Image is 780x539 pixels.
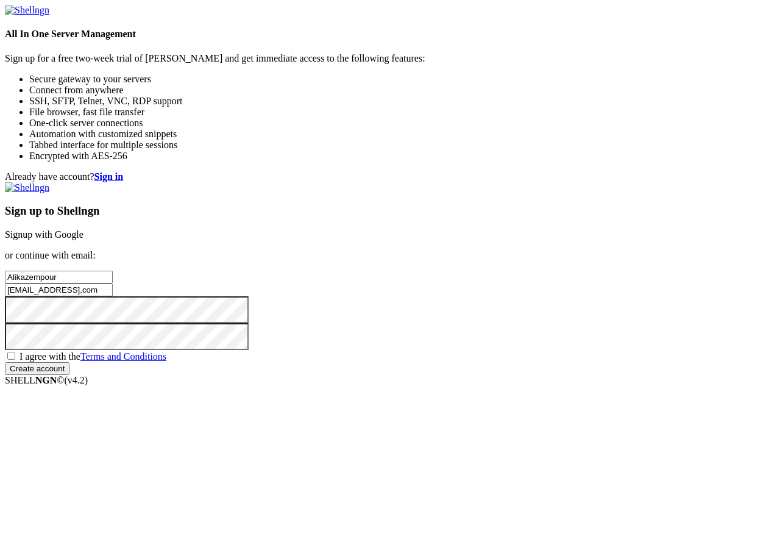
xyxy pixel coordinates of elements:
li: Secure gateway to your servers [29,74,775,85]
li: Encrypted with AES-256 [29,151,775,162]
a: Terms and Conditions [80,351,166,362]
li: One-click server connections [29,118,775,129]
p: Sign up for a free two-week trial of [PERSON_NAME] and get immediate access to the following feat... [5,53,775,64]
a: Signup with Google [5,229,83,240]
input: Create account [5,362,69,375]
h4: All In One Server Management [5,29,775,40]
b: NGN [35,375,57,385]
li: Tabbed interface for multiple sessions [29,140,775,151]
img: Shellngn [5,182,49,193]
div: Already have account? [5,171,775,182]
li: Automation with customized snippets [29,129,775,140]
input: Email address [5,284,113,296]
input: Full name [5,271,113,284]
p: or continue with email: [5,250,775,261]
li: File browser, fast file transfer [29,107,775,118]
h3: Sign up to Shellngn [5,204,775,218]
img: Shellngn [5,5,49,16]
span: 4.2.0 [65,375,88,385]
a: Sign in [94,171,124,182]
li: SSH, SFTP, Telnet, VNC, RDP support [29,96,775,107]
li: Connect from anywhere [29,85,775,96]
input: I agree with theTerms and Conditions [7,352,15,360]
span: SHELL © [5,375,88,385]
span: I agree with the [19,351,166,362]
